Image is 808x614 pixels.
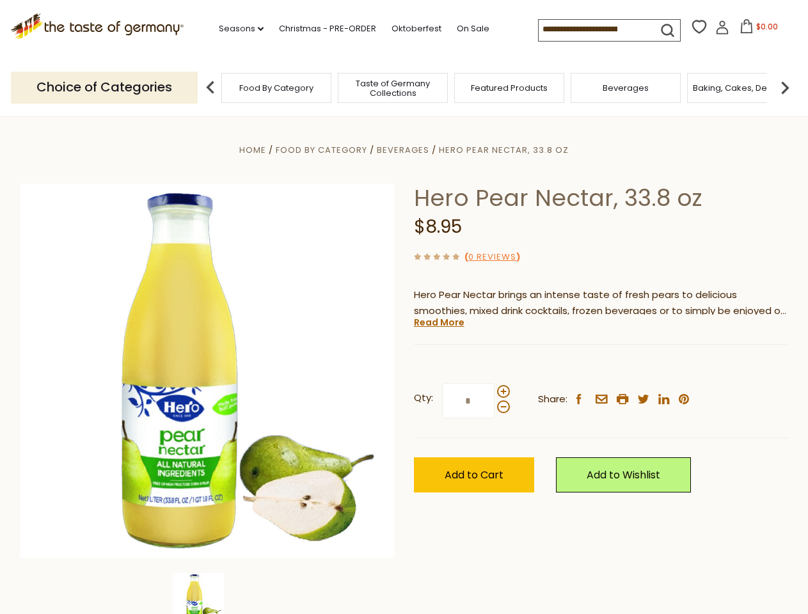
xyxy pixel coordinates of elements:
[20,184,395,558] img: Hero Pear Nectar, 33.8 oz
[198,75,223,100] img: previous arrow
[439,144,569,156] a: Hero Pear Nectar, 33.8 oz
[414,287,788,319] p: Hero Pear Nectar brings an intense taste of fresh pears to delicious smoothies, mixed drink cockt...
[457,22,489,36] a: On Sale
[414,184,788,212] h1: Hero Pear Nectar, 33.8 oz
[464,251,520,263] span: ( )
[756,21,778,32] span: $0.00
[414,316,464,329] a: Read More
[732,19,786,38] button: $0.00
[342,79,444,98] a: Taste of Germany Collections
[772,75,798,100] img: next arrow
[219,22,264,36] a: Seasons
[603,83,649,93] a: Beverages
[471,83,548,93] a: Featured Products
[239,144,266,156] a: Home
[414,457,534,492] button: Add to Cart
[538,391,567,407] span: Share:
[468,251,516,264] a: 0 Reviews
[442,383,495,418] input: Qty:
[414,390,433,406] strong: Qty:
[445,468,503,482] span: Add to Cart
[11,72,198,103] p: Choice of Categories
[279,22,376,36] a: Christmas - PRE-ORDER
[276,144,367,156] a: Food By Category
[392,22,441,36] a: Oktoberfest
[414,214,462,239] span: $8.95
[239,83,313,93] a: Food By Category
[556,457,691,492] a: Add to Wishlist
[693,83,792,93] a: Baking, Cakes, Desserts
[377,144,429,156] a: Beverages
